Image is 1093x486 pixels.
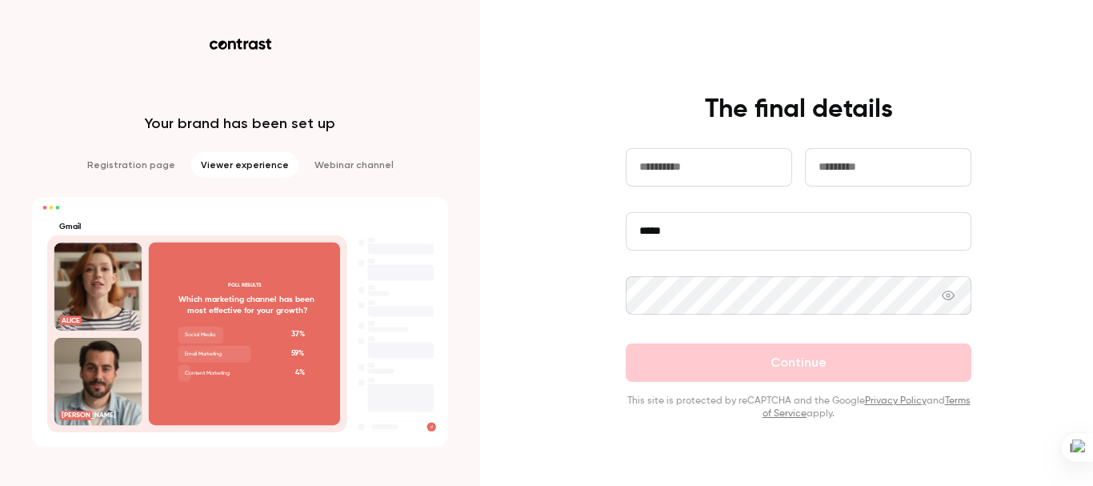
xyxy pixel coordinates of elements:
a: Privacy Policy [865,396,927,406]
h4: The final details [705,94,893,126]
li: Registration page [78,152,185,178]
li: Viewer experience [191,152,298,178]
a: Terms of Service [763,396,971,419]
p: Your brand has been set up [145,114,335,133]
li: Webinar channel [305,152,403,178]
p: This site is protected by reCAPTCHA and the Google and apply. [626,395,971,420]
